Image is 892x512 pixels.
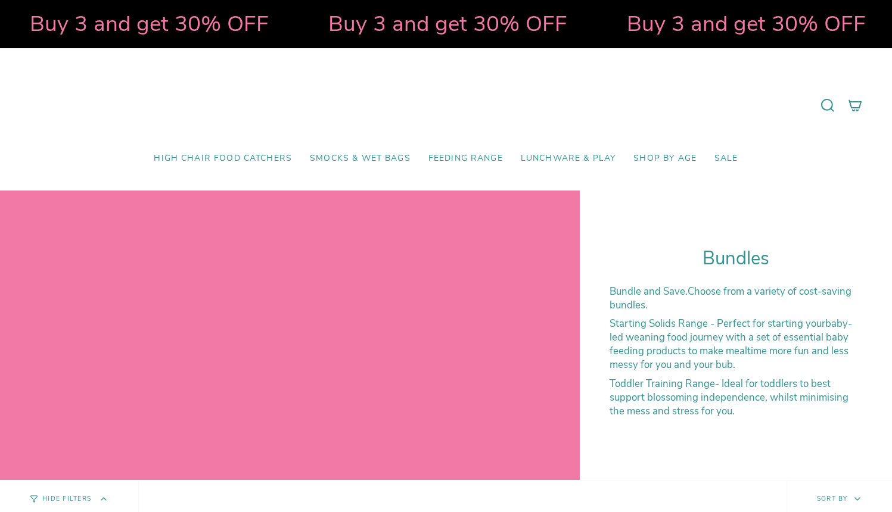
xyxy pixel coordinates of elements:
[521,154,616,164] span: Lunchware & Play
[714,154,738,164] span: SALE
[624,145,705,173] a: Shop by Age
[610,317,862,371] p: - Perfect for starting your
[268,9,506,39] strong: Buy 3 and get 30% OFF
[42,496,91,502] span: Hide Filters
[145,145,301,173] a: High Chair Food Catchers
[610,317,852,371] span: baby-led weaning food journey with a set of essential baby feeding products to make mealtime more...
[419,145,512,173] a: Feeding Range
[512,145,624,173] a: Lunchware & Play
[566,9,805,39] strong: Buy 3 and get 30% OFF
[343,66,549,145] a: Mumma’s Little Helpers
[610,248,862,270] h1: Bundles
[610,285,688,298] strong: Bundle and Save.
[610,377,862,418] p: - Ideal for toddlers to best support blossoming independence, whilst minimising the mess and stre...
[154,154,292,164] span: High Chair Food Catchers
[610,285,862,312] p: Choose from a variety of cost-saving bundles.
[705,145,747,173] a: SALE
[817,494,848,503] span: Sort by
[301,145,419,173] a: Smocks & Wet Bags
[610,317,708,330] strong: Starting Solids Range
[610,377,715,391] strong: Toddler Training Range
[310,154,411,164] span: Smocks & Wet Bags
[428,154,503,164] span: Feeding Range
[633,154,697,164] span: Shop by Age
